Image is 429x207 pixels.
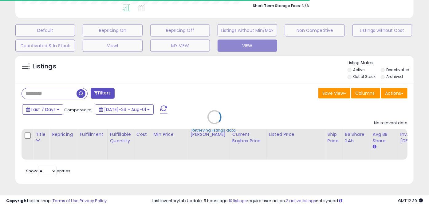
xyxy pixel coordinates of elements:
[191,128,238,133] div: Retrieving listings data..
[150,40,210,52] button: MY VIEW
[80,198,107,204] a: Privacy Policy
[352,24,412,36] button: Listings without Cost
[229,198,247,204] a: 10 listings
[302,3,309,9] span: N/A
[6,198,107,204] div: seller snap | |
[83,40,142,52] button: View1
[253,3,301,8] b: Short Term Storage Fees:
[285,24,344,36] button: Non Competitive
[53,198,79,204] a: Terms of Use
[286,198,316,204] a: 2 active listings
[6,198,29,204] strong: Copyright
[15,40,75,52] button: Deactivated & In Stock
[398,198,423,204] span: 2025-08-10 12:39 GMT
[150,24,210,36] button: Repricing Off
[15,24,75,36] button: Default
[83,24,142,36] button: Repricing On
[218,40,277,52] button: VIEW
[152,198,423,204] div: Last InventoryLab Update: 5 hours ago, require user action, not synced.
[218,24,277,36] button: Listings without Min/Max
